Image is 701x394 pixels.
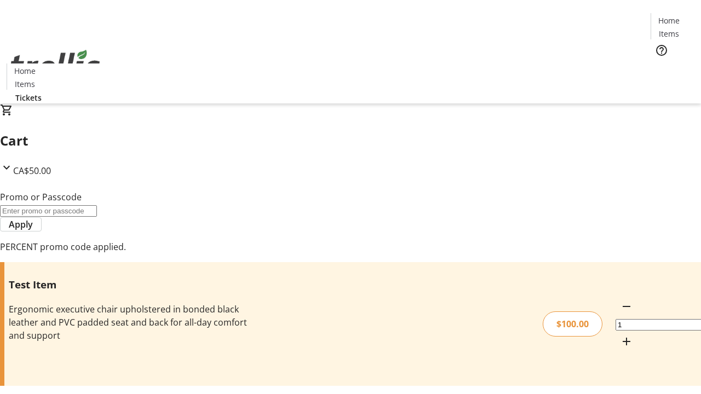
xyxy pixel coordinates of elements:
[651,15,686,26] a: Home
[9,277,248,292] h3: Test Item
[14,65,36,77] span: Home
[9,303,248,342] div: Ergonomic executive chair upholstered in bonded black leather and PVC padded seat and back for al...
[651,39,673,61] button: Help
[7,92,50,103] a: Tickets
[15,78,35,90] span: Items
[7,78,42,90] a: Items
[659,28,679,39] span: Items
[651,28,686,39] a: Items
[7,38,104,92] img: Orient E2E Organization VdKtsHugBu's Logo
[9,218,33,231] span: Apply
[15,92,42,103] span: Tickets
[651,63,694,75] a: Tickets
[7,65,42,77] a: Home
[659,63,686,75] span: Tickets
[543,311,602,337] div: $100.00
[616,331,637,352] button: Increment by one
[658,15,680,26] span: Home
[616,296,637,317] button: Decrement by one
[13,165,51,177] span: CA$50.00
